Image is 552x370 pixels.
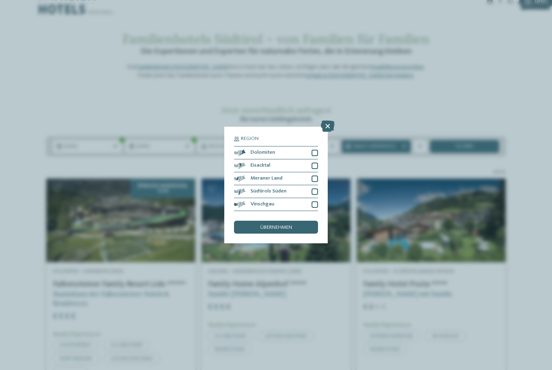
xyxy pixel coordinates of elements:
span: übernehmen [260,225,292,230]
span: Eisacktal [251,163,270,168]
span: Region [241,136,259,142]
span: Vinschgau [251,202,274,207]
span: Meraner Land [251,176,282,181]
span: Dolomiten [251,150,275,155]
span: Südtirols Süden [251,189,287,194]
